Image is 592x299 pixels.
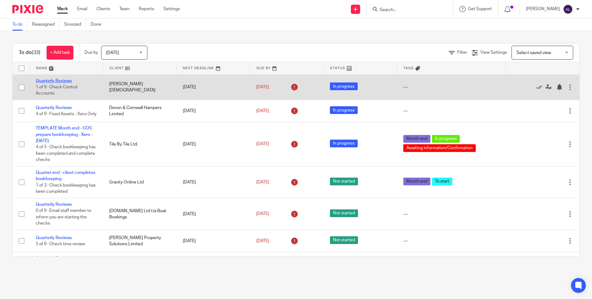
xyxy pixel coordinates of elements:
td: [DATE] [177,198,250,230]
td: Gravity Online Ltd [103,166,176,198]
a: Done [91,19,106,31]
a: Email [77,6,87,12]
span: Month end [403,178,430,185]
span: 4 of 5 · Check bookkeeping has been completed and complete checks [36,145,96,162]
span: In progress [330,82,358,90]
a: Quarterly Reviews [36,236,72,240]
td: [DATE] [177,122,250,166]
h1: To do [19,49,40,56]
span: [DATE] [256,239,269,243]
td: Platinum Ifs Limited [103,252,176,284]
span: 0 of 9 · Email staff member to inform you are starting the checks [36,208,91,225]
span: Get Support [468,7,492,11]
span: Filter [457,50,467,55]
a: Settings [163,6,180,12]
span: 1 of 9 · Check Control Accounts [36,85,77,96]
span: [DATE] [256,212,269,216]
span: Awaiting information/Confirmation [403,144,476,152]
span: 5 of 9 · Check time review [36,242,85,246]
span: 1 of 3 · Check bookkeeping has been completed [36,183,96,194]
span: To start [432,178,452,185]
span: In progress [330,106,358,114]
td: [DATE] [177,252,250,284]
td: [DATE] [177,74,250,100]
div: --- [403,238,500,244]
span: [DATE] [256,142,269,146]
td: Tile By Tile Ltd. [103,122,176,166]
td: [DATE] [177,230,250,252]
a: Snoozed [64,19,86,31]
td: [DATE] [177,100,250,122]
a: Mark as done [536,84,545,90]
a: Work [57,6,68,12]
span: View Settings [480,50,507,55]
p: Due by [84,49,98,56]
td: [DOMAIN_NAME] Ltd t/a Boat Bookings [103,198,176,230]
span: [DATE] [256,109,269,113]
span: Month end [403,135,430,143]
span: In progress [330,140,358,147]
span: (32) [32,50,40,55]
td: [PERSON_NAME] [DEMOGRAPHIC_DATA] [103,74,176,100]
a: Team [119,6,129,12]
span: [DATE] [256,180,269,184]
span: 4 of 9 · Fixed Assets - Xero Only [36,112,97,116]
span: Not started [330,236,358,244]
div: --- [403,108,500,114]
span: [DATE] [106,51,119,55]
a: Reassigned [32,19,60,31]
a: Reports [139,6,154,12]
span: Tags [403,66,414,70]
img: Pixie [12,5,43,13]
img: svg%3E [563,4,573,14]
td: [PERSON_NAME] Property Solutions Limited [103,230,176,252]
a: Quarterly Reviews [36,106,72,110]
a: TEMPLATE Month end - COS prepare bookkeeping - Xero - [DATE] [36,126,92,143]
p: [PERSON_NAME] [526,6,560,12]
a: Quarterly Reviews [36,256,72,260]
div: --- [403,211,500,217]
a: Clients [97,6,110,12]
a: Quarterly Reviews [36,79,72,83]
span: [DATE] [256,85,269,89]
input: Search [379,7,434,13]
span: Select saved view [516,51,551,55]
span: In progress [432,135,460,143]
span: Not started [330,178,358,185]
a: To do [12,19,27,31]
a: Quarterly Reviews [36,202,72,207]
td: Devon & Cornwall Hampers Limited [103,100,176,122]
a: Quarter end - client completes bookkeeping [36,171,95,181]
td: [DATE] [177,166,250,198]
span: Not started [330,209,358,217]
div: --- [403,84,500,90]
a: + Add task [47,46,73,60]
